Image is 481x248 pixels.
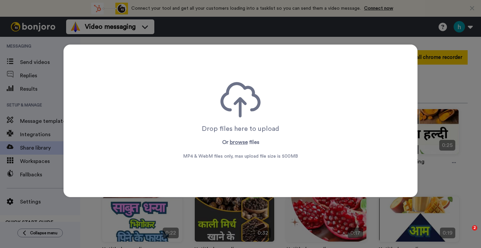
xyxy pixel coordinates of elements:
[202,124,279,134] div: Drop files here to upload
[222,138,259,146] p: Or files
[458,225,474,241] iframe: Intercom live chat
[472,225,477,231] span: 2
[183,153,298,160] span: MP4 & WebM files only, max upload file size is 500 MB
[230,138,248,146] button: browse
